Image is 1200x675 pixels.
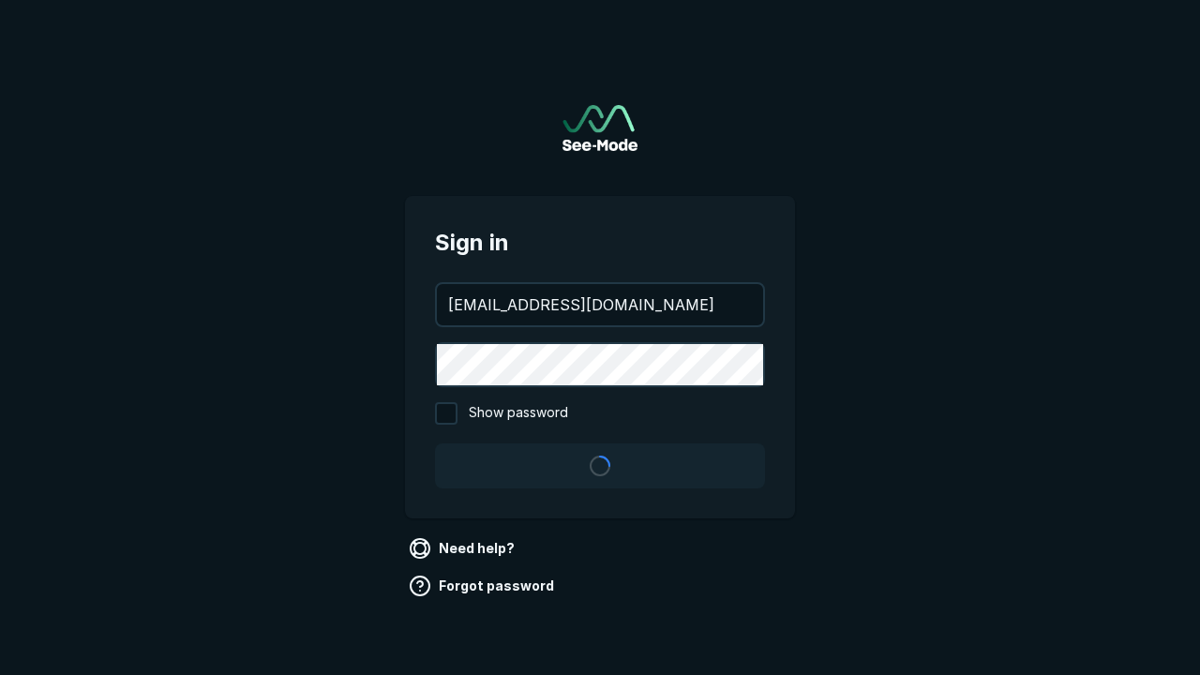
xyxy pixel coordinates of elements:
span: Show password [469,402,568,425]
input: your@email.com [437,284,763,325]
span: Sign in [435,226,765,260]
img: See-Mode Logo [562,105,637,151]
a: Need help? [405,533,522,563]
a: Go to sign in [562,105,637,151]
a: Forgot password [405,571,562,601]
